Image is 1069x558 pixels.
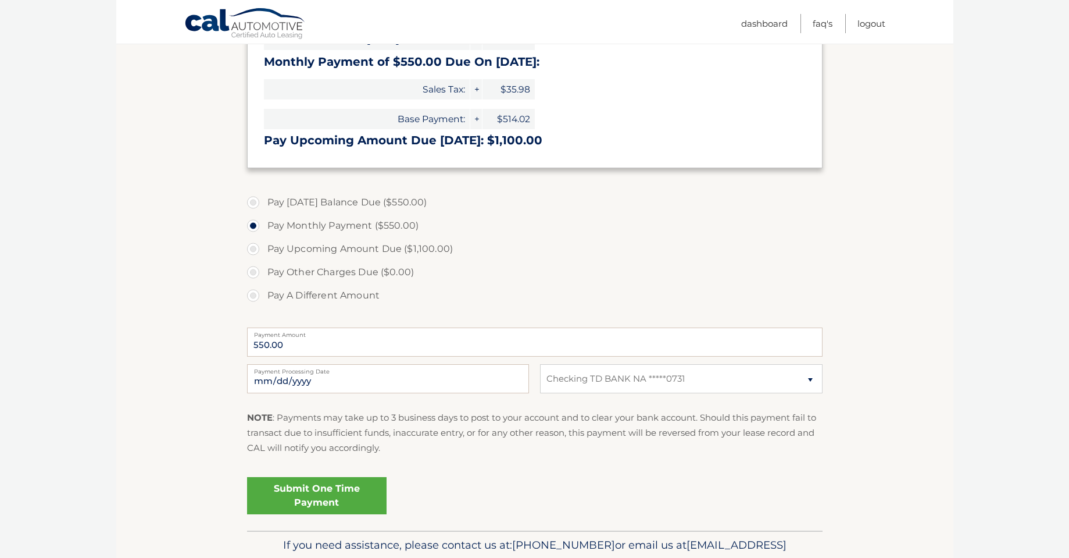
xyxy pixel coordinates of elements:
[512,538,615,552] span: [PHONE_NUMBER]
[247,328,823,357] input: Payment Amount
[741,14,788,33] a: Dashboard
[264,55,806,69] h3: Monthly Payment of $550.00 Due On [DATE]:
[247,284,823,307] label: Pay A Different Amount
[264,133,806,148] h3: Pay Upcoming Amount Due [DATE]: $1,100.00
[184,8,306,41] a: Cal Automotive
[813,14,832,33] a: FAQ's
[247,191,823,214] label: Pay [DATE] Balance Due ($550.00)
[857,14,885,33] a: Logout
[264,79,470,99] span: Sales Tax:
[247,364,529,374] label: Payment Processing Date
[247,328,823,337] label: Payment Amount
[247,214,823,237] label: Pay Monthly Payment ($550.00)
[247,237,823,261] label: Pay Upcoming Amount Due ($1,100.00)
[247,412,273,423] strong: NOTE
[470,109,482,129] span: +
[482,109,535,129] span: $514.02
[247,364,529,393] input: Payment Date
[482,79,535,99] span: $35.98
[470,79,482,99] span: +
[264,109,470,129] span: Base Payment:
[247,410,823,456] p: : Payments may take up to 3 business days to post to your account and to clear your bank account....
[247,261,823,284] label: Pay Other Charges Due ($0.00)
[247,477,387,514] a: Submit One Time Payment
